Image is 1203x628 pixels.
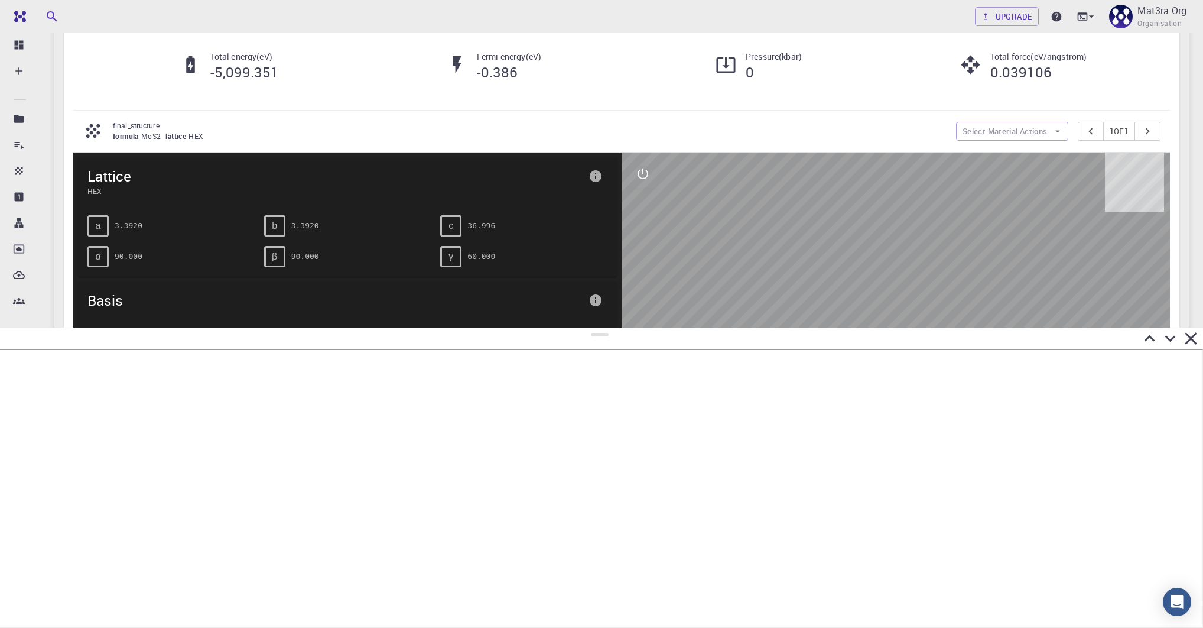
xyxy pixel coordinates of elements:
span: Support [25,8,67,19]
p: Total force ( eV/angstrom ) [990,51,1087,63]
img: Mat3ra Org [1109,5,1133,28]
span: b [272,221,277,231]
span: HEX [87,186,584,196]
button: info [584,289,607,312]
img: logo [9,11,26,22]
span: γ [448,251,453,262]
pre: 36.996 [467,215,495,236]
pre: 3.3920 [291,215,319,236]
p: Total energy ( eV ) [210,51,279,63]
p: Pressure ( kbar ) [746,51,802,63]
span: lattice [165,131,188,141]
div: Open Intercom Messenger [1163,588,1191,616]
h5: -0.386 [477,63,541,82]
span: MoS2 [141,131,166,141]
div: pager [1078,122,1161,141]
span: Organisation [1137,18,1182,30]
span: Lattice [87,167,584,186]
p: final_structure [113,120,947,131]
h5: -5,099.351 [210,63,279,82]
h5: 0.039106 [990,63,1087,82]
span: a [96,221,101,231]
pre: 90.000 [115,246,142,267]
span: HEX [188,131,208,141]
span: α [95,251,100,262]
pre: 3.3920 [115,215,142,236]
pre: 60.000 [467,246,495,267]
span: β [272,251,277,262]
button: Upgrade [975,7,1039,26]
span: Basis [87,291,584,310]
p: Mat3ra Org [1137,4,1186,18]
p: Fermi energy ( eV ) [477,51,541,63]
span: c [448,221,453,231]
span: formula [113,131,141,141]
button: 1of1 [1103,122,1136,141]
button: info [584,164,607,188]
button: Select Material Actions [956,122,1068,141]
pre: 90.000 [291,246,319,267]
h5: 0 [746,63,802,82]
